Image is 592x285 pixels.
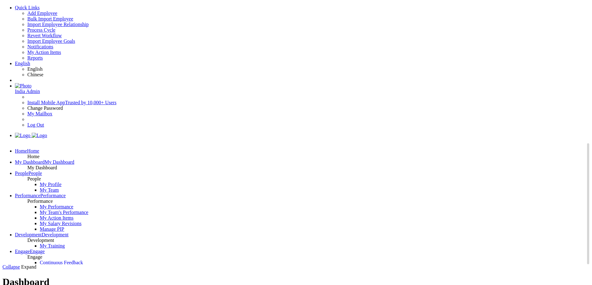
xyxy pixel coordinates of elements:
[15,148,39,154] a: HomeHome
[15,249,45,254] a: EngageEngage
[15,232,42,237] label: Development
[45,159,75,165] span: My Dashboard
[27,11,57,16] a: Add Employee
[15,171,42,176] a: PeoplePeople
[15,171,29,176] label: People
[27,254,42,260] span: Engage
[27,122,44,127] a: Log Out
[27,16,73,21] a: Bulk Import Employee
[15,133,30,138] img: Logo
[27,238,54,243] span: Development
[27,100,117,105] a: Install Mobile AppTrusted by 10,000+ Users
[15,159,45,165] label: My Dashboard
[27,22,89,27] a: Import Employee Relationship
[32,133,47,138] img: Logo
[65,100,117,105] span: Trusted by 10,000+ Users
[40,193,66,198] span: Performance
[40,260,83,265] a: Continuous Feedback
[40,187,59,193] a: My Team
[15,249,30,254] label: Engage
[15,193,66,198] a: PerformancePerformance
[27,198,53,204] span: Performance
[15,83,31,89] img: Photo
[27,176,41,181] span: People
[27,44,53,49] a: Notifications
[15,159,74,165] a: My DashboardMy Dashboard
[27,50,61,55] a: My Action Items
[21,264,36,269] span: Expand
[40,204,73,209] a: My Performance
[15,89,40,94] span: India Admin
[27,100,65,105] span: Install Mobile App
[15,232,68,237] a: DevelopmentDevelopment
[27,66,43,72] a: English
[15,148,27,154] label: Home
[30,249,45,254] span: Engage
[2,264,20,269] a: Collapse
[40,243,65,248] a: My Training
[27,105,63,111] a: Change Password
[15,5,40,10] a: Quick Links
[40,182,62,187] a: My Profile
[27,27,55,33] a: Process Cycle
[27,111,52,116] a: My Mailbox
[40,215,73,220] a: My Action Items
[27,33,62,38] a: Revert Workflow
[40,226,64,232] a: Manage PIP
[27,38,75,44] a: Import Employee Goals
[27,165,57,170] span: My Dashboard
[15,193,40,198] label: Performance
[15,83,590,94] a: Photo India Admin
[27,154,39,159] span: Home
[40,210,88,215] a: My Team's Performance
[27,148,39,154] span: Home
[29,171,42,176] span: People
[40,221,81,226] a: My Salary Revisions
[15,61,30,66] a: English
[27,55,43,60] a: Reports
[42,232,68,237] span: Development
[27,72,44,77] a: Chinese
